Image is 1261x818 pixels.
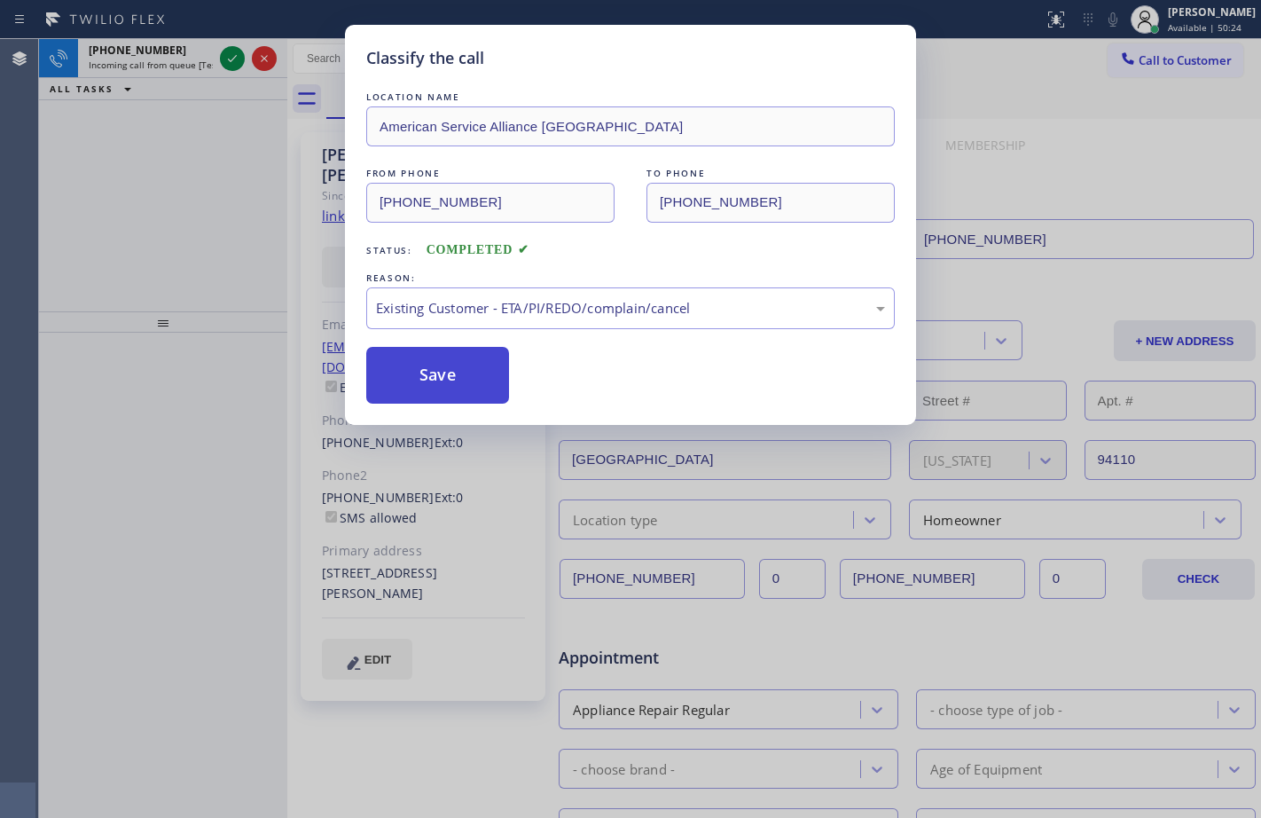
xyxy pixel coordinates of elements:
span: COMPLETED [427,243,529,256]
span: Status: [366,244,412,256]
div: FROM PHONE [366,164,615,183]
input: From phone [366,183,615,223]
div: Existing Customer - ETA/PI/REDO/complain/cancel [376,298,885,319]
div: REASON: [366,269,895,287]
div: TO PHONE [646,164,895,183]
h5: Classify the call [366,46,484,70]
input: To phone [646,183,895,223]
button: Save [366,347,509,404]
div: LOCATION NAME [366,88,895,106]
